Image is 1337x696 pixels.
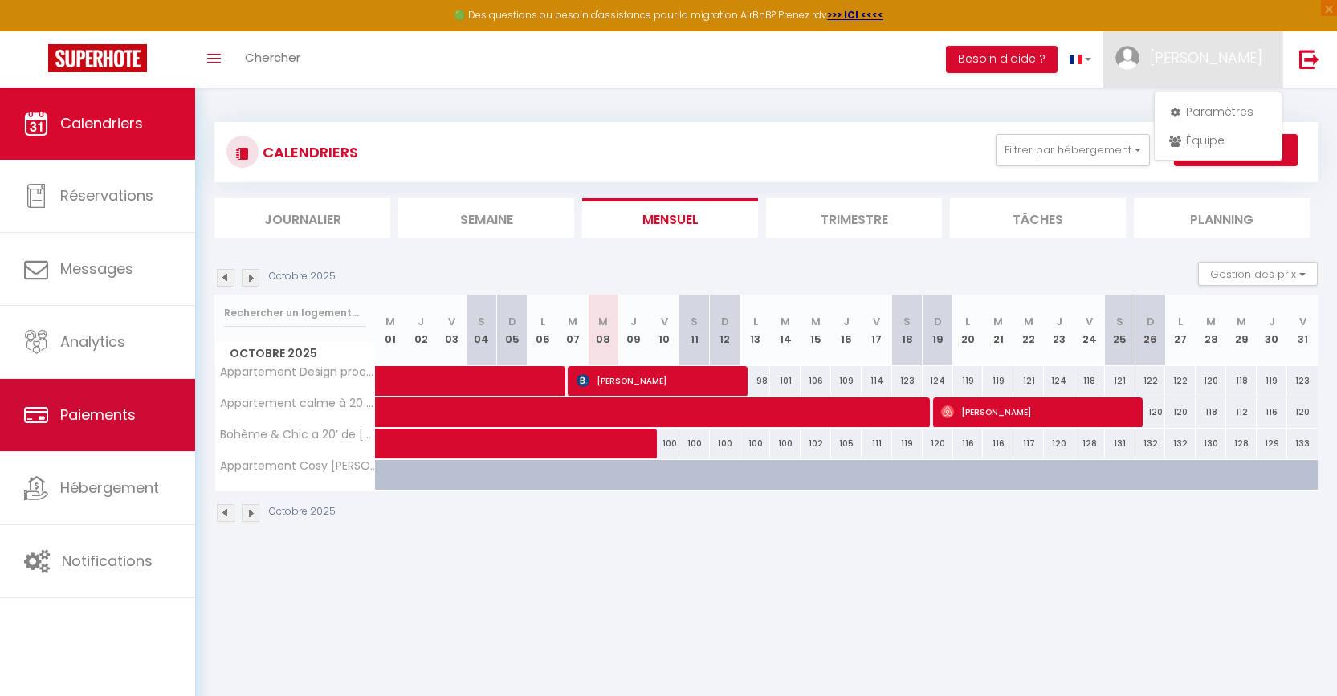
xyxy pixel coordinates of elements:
button: Besoin d'aide ? [946,46,1058,73]
div: 132 [1165,429,1196,458]
div: 122 [1165,366,1196,396]
th: 18 [892,295,923,366]
span: Notifications [62,551,153,571]
div: 123 [1287,366,1318,396]
th: 02 [406,295,436,366]
div: 105 [831,429,862,458]
th: 14 [770,295,801,366]
th: 07 [558,295,589,366]
a: >>> ICI <<<< [827,8,883,22]
div: 114 [862,366,892,396]
img: logout [1299,49,1319,69]
abbr: M [385,314,395,329]
span: Octobre 2025 [215,342,375,365]
img: Super Booking [48,44,147,72]
abbr: D [721,314,729,329]
h3: CALENDRIERS [259,134,358,170]
a: Chercher [233,31,312,88]
div: 101 [770,366,801,396]
span: Appartement Design proche [GEOGRAPHIC_DATA] et Orly [218,366,378,378]
th: 03 [436,295,467,366]
div: 120 [1135,397,1166,427]
div: 124 [923,366,953,396]
abbr: V [661,314,668,329]
th: 15 [801,295,831,366]
abbr: S [691,314,698,329]
th: 24 [1074,295,1105,366]
abbr: V [1299,314,1306,329]
div: 123 [892,366,923,396]
abbr: M [781,314,790,329]
div: 111 [862,429,892,458]
div: 132 [1135,429,1166,458]
th: 09 [618,295,649,366]
th: 01 [376,295,406,366]
div: 119 [892,429,923,458]
div: 122 [1135,366,1166,396]
div: 106 [801,366,831,396]
th: 22 [1013,295,1044,366]
th: 05 [497,295,528,366]
div: 118 [1196,397,1226,427]
div: 121 [1013,366,1044,396]
div: 128 [1074,429,1105,458]
li: Tâches [950,198,1126,238]
button: Gestion des prix [1198,262,1318,286]
a: ... [PERSON_NAME] [1103,31,1282,88]
div: 120 [1287,397,1318,427]
abbr: V [873,314,880,329]
abbr: M [598,314,608,329]
li: Planning [1134,198,1310,238]
div: 119 [953,366,984,396]
div: 121 [1105,366,1135,396]
th: 26 [1135,295,1166,366]
div: 116 [1257,397,1287,427]
img: ... [1115,46,1139,70]
th: 17 [862,295,892,366]
abbr: D [1147,314,1155,329]
input: Rechercher un logement... [224,299,366,328]
div: 120 [1044,429,1074,458]
div: 131 [1105,429,1135,458]
th: 08 [588,295,618,366]
abbr: M [1206,314,1216,329]
div: 116 [983,429,1013,458]
span: Réservations [60,185,153,206]
li: Trimestre [766,198,942,238]
span: Calendriers [60,113,143,133]
th: 04 [467,295,497,366]
span: [PERSON_NAME] [577,365,740,396]
th: 13 [740,295,771,366]
li: Semaine [398,198,574,238]
abbr: J [630,314,637,329]
div: 118 [1074,366,1105,396]
div: 128 [1226,429,1257,458]
div: 129 [1257,429,1287,458]
span: Messages [60,258,133,279]
th: 12 [710,295,740,366]
abbr: D [934,314,942,329]
div: 120 [1196,366,1226,396]
div: 120 [923,429,953,458]
a: Paramètres [1159,98,1278,125]
span: Analytics [60,332,125,352]
div: 102 [801,429,831,458]
div: 112 [1226,397,1257,427]
div: 116 [953,429,984,458]
abbr: V [1086,314,1093,329]
div: 100 [770,429,801,458]
div: 118 [1226,366,1257,396]
abbr: L [965,314,970,329]
li: Journalier [214,198,390,238]
div: 124 [1044,366,1074,396]
abbr: M [568,314,577,329]
div: 130 [1196,429,1226,458]
div: 98 [740,366,771,396]
th: 27 [1165,295,1196,366]
abbr: S [478,314,485,329]
th: 11 [679,295,710,366]
abbr: S [903,314,911,329]
abbr: J [1269,314,1275,329]
abbr: M [1237,314,1246,329]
